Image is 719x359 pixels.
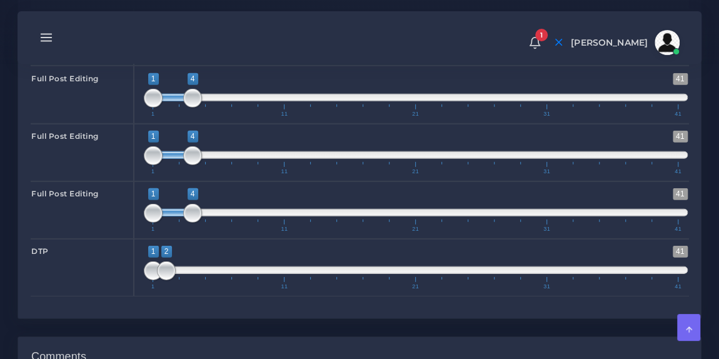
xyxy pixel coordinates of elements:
span: 11 [279,169,289,174]
span: 1 [148,73,159,85]
strong: Full Post Editing [31,189,99,198]
span: 11 [279,111,289,117]
span: 1 [149,284,157,290]
a: 1 [524,36,546,49]
span: 1 [148,188,159,200]
span: 41 [673,188,688,200]
span: 41 [673,246,688,258]
span: 4 [188,73,198,85]
span: 4 [188,188,198,200]
span: 1 [149,226,157,232]
span: 4 [188,131,198,143]
span: 41 [673,73,688,85]
span: 1 [149,169,157,174]
span: 1 [148,131,159,143]
span: 21 [410,284,421,290]
span: 41 [673,226,683,232]
span: 21 [410,169,421,174]
img: avatar [655,30,680,55]
a: [PERSON_NAME]avatar [565,30,684,55]
span: 1 [535,29,548,41]
span: 31 [541,226,552,232]
span: 31 [541,111,552,117]
span: 31 [541,284,552,290]
span: 1 [149,111,157,117]
strong: Full Post Editing [31,74,99,83]
span: 2 [161,246,172,258]
span: 31 [541,169,552,174]
span: 1 [148,246,159,258]
span: 41 [673,169,683,174]
span: 41 [673,284,683,290]
span: 21 [410,226,421,232]
span: [PERSON_NAME] [571,38,648,47]
span: 41 [673,111,683,117]
span: 41 [673,131,688,143]
strong: DTP [31,246,49,256]
strong: Full Post Editing [31,131,99,141]
span: 21 [410,111,421,117]
span: 11 [279,284,289,290]
span: 11 [279,226,289,232]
